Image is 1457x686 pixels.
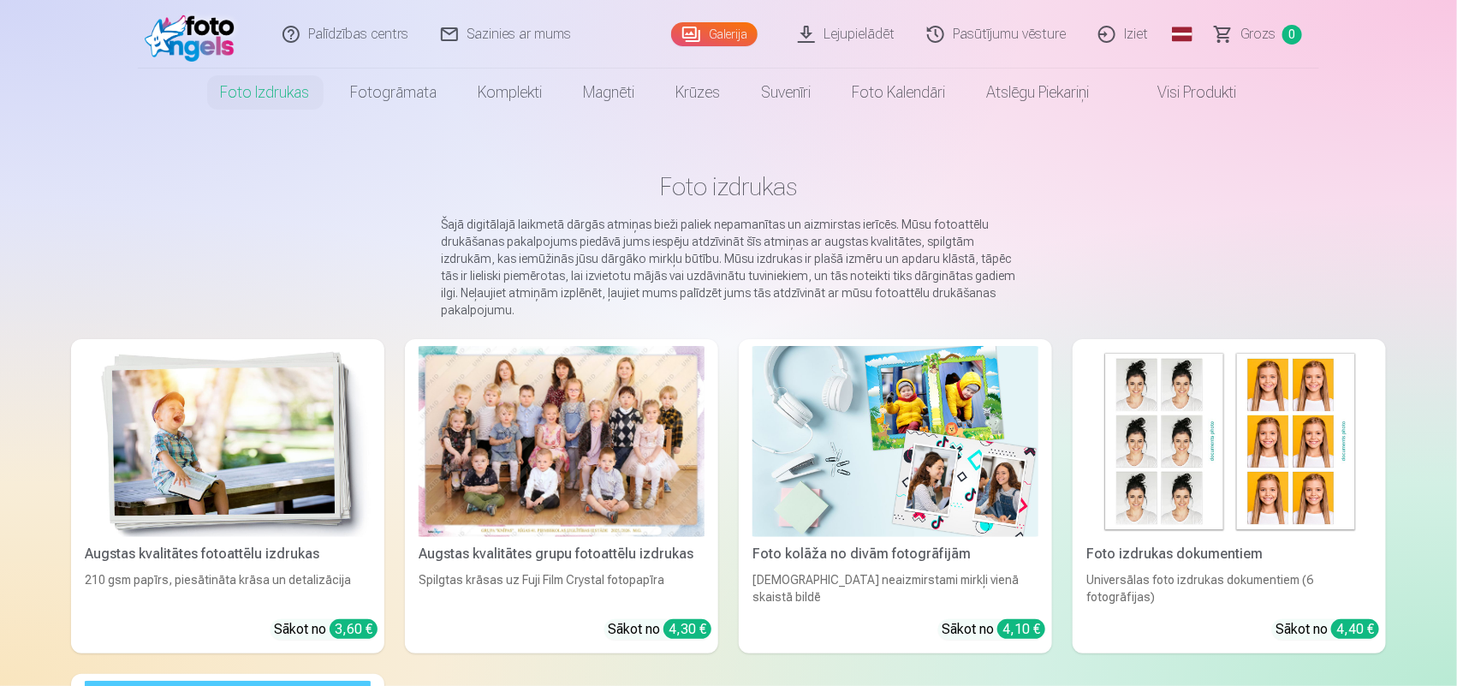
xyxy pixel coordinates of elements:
[671,22,758,46] a: Galerija
[1276,619,1379,640] div: Sākot no
[966,69,1110,116] a: Atslēgu piekariņi
[1110,69,1258,116] a: Visi produkti
[145,7,243,62] img: /fa1
[1079,544,1379,564] div: Foto izdrukas dokumentiem
[608,619,711,640] div: Sākot no
[1240,24,1276,45] span: Grozs
[832,69,966,116] a: Foto kalendāri
[85,171,1372,202] h1: Foto izdrukas
[997,619,1045,639] div: 4,10 €
[1282,25,1302,45] span: 0
[741,69,832,116] a: Suvenīri
[274,619,378,640] div: Sākot no
[739,339,1052,653] a: Foto kolāža no divām fotogrāfijāmFoto kolāža no divām fotogrāfijām[DEMOGRAPHIC_DATA] neaizmirstam...
[78,571,378,605] div: 210 gsm papīrs, piesātināta krāsa un detalizācija
[441,216,1016,319] p: Šajā digitālajā laikmetā dārgās atmiņas bieži paliek nepamanītas un aizmirstas ierīcēs. Mūsu foto...
[752,346,1038,537] img: Foto kolāža no divām fotogrāfijām
[746,544,1045,564] div: Foto kolāža no divām fotogrāfijām
[78,544,378,564] div: Augstas kvalitātes fotoattēlu izdrukas
[746,571,1045,605] div: [DEMOGRAPHIC_DATA] neaizmirstami mirkļi vienā skaistā bildē
[1331,619,1379,639] div: 4,40 €
[458,69,563,116] a: Komplekti
[412,544,711,564] div: Augstas kvalitātes grupu fotoattēlu izdrukas
[71,339,384,653] a: Augstas kvalitātes fotoattēlu izdrukasAugstas kvalitātes fotoattēlu izdrukas210 gsm papīrs, piesā...
[663,619,711,639] div: 4,30 €
[1086,346,1372,537] img: Foto izdrukas dokumentiem
[1079,571,1379,605] div: Universālas foto izdrukas dokumentiem (6 fotogrāfijas)
[1073,339,1386,653] a: Foto izdrukas dokumentiemFoto izdrukas dokumentiemUniversālas foto izdrukas dokumentiem (6 fotogr...
[85,346,371,537] img: Augstas kvalitātes fotoattēlu izdrukas
[942,619,1045,640] div: Sākot no
[330,69,458,116] a: Fotogrāmata
[563,69,656,116] a: Magnēti
[405,339,718,653] a: Augstas kvalitātes grupu fotoattēlu izdrukasSpilgtas krāsas uz Fuji Film Crystal fotopapīraSākot ...
[200,69,330,116] a: Foto izdrukas
[412,571,711,605] div: Spilgtas krāsas uz Fuji Film Crystal fotopapīra
[330,619,378,639] div: 3,60 €
[656,69,741,116] a: Krūzes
